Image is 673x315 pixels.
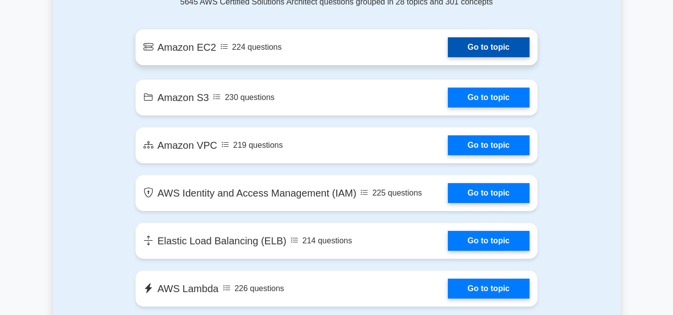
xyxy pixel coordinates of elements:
a: Go to topic [448,88,530,107]
a: Go to topic [448,279,530,299]
a: Go to topic [448,183,530,203]
a: Go to topic [448,37,530,57]
a: Go to topic [448,231,530,251]
a: Go to topic [448,135,530,155]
